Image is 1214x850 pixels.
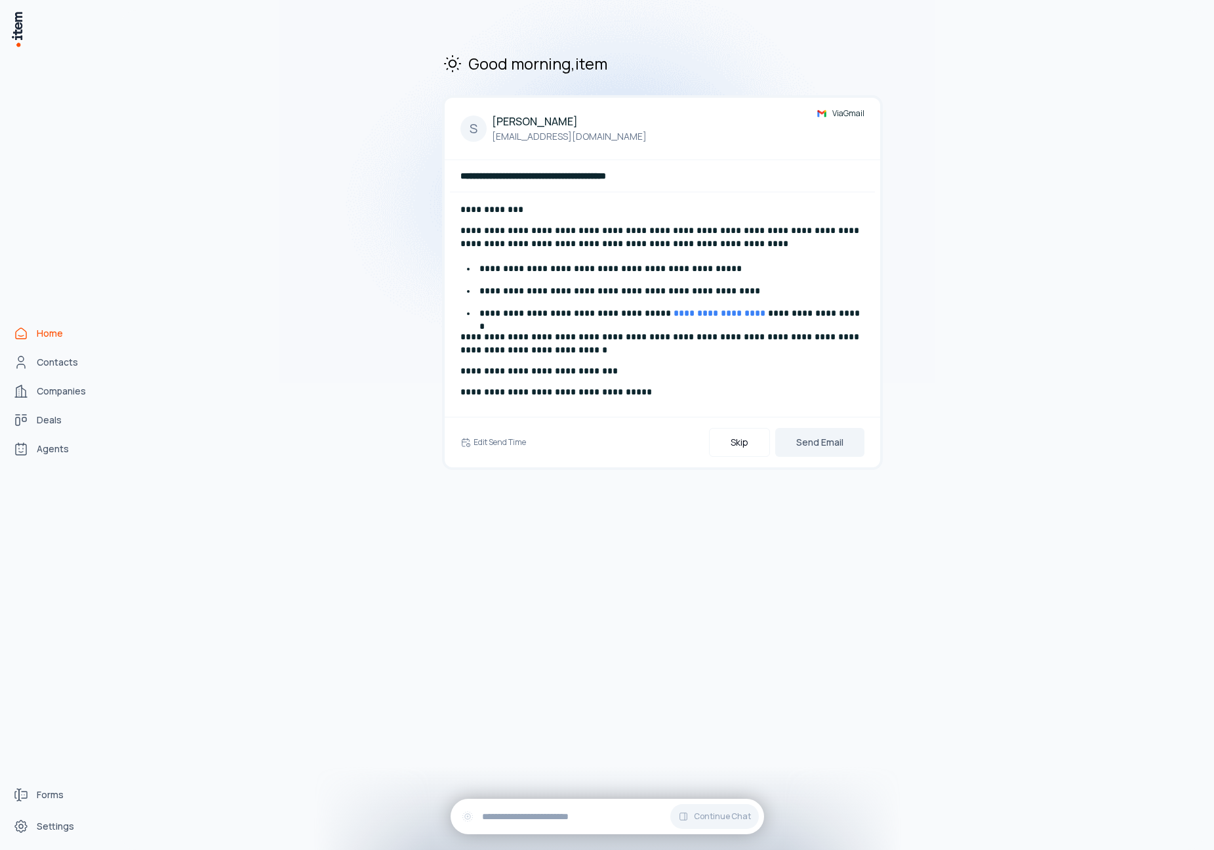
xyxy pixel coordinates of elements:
a: Home [8,320,108,347]
span: Continue Chat [694,811,751,822]
button: Skip [709,428,770,457]
a: Contacts [8,349,108,375]
h6: Edit Send Time [474,436,526,448]
span: Contacts [37,356,78,369]
h2: Good morning , item [442,53,883,74]
a: Settings [8,813,108,839]
button: Continue Chat [670,804,759,829]
span: Home [37,327,63,340]
button: Send Email [775,428,864,457]
p: [EMAIL_ADDRESS][DOMAIN_NAME] [492,129,647,144]
a: deals [8,407,108,433]
span: Agents [37,442,69,456]
a: Agents [8,436,108,462]
h4: [PERSON_NAME] [492,114,647,129]
a: Companies [8,378,108,404]
span: Via Gmail [832,108,864,119]
span: Companies [37,385,86,398]
img: Item Brain Logo [10,11,24,48]
span: Deals [37,414,62,427]
span: Forms [37,788,64,801]
span: Settings [37,820,74,833]
div: S [460,116,487,142]
div: Continue Chat [451,799,764,834]
img: gmail [817,108,827,119]
a: Forms [8,782,108,808]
